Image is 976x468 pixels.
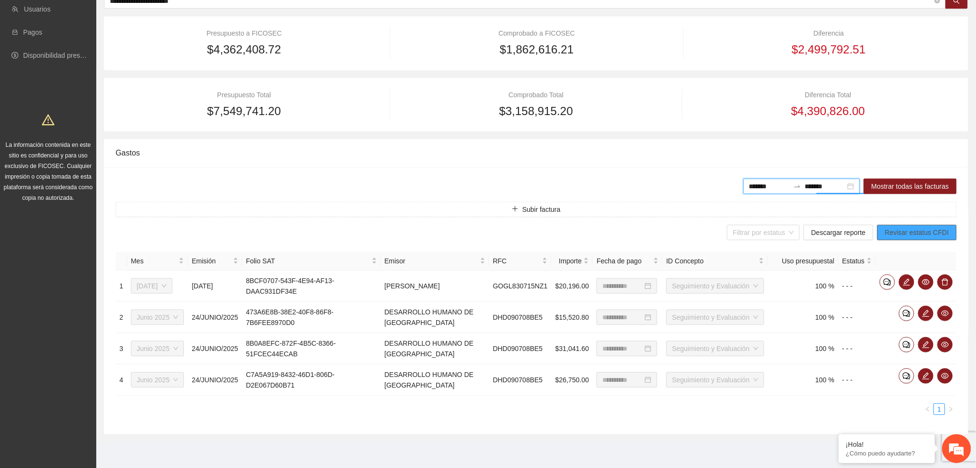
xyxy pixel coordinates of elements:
[489,333,552,364] td: DHD090708BE5
[137,310,179,325] span: Junio 2025
[522,204,560,215] span: Subir factura
[838,333,876,364] td: - - -
[768,252,838,271] th: Uso presupuestal
[899,341,914,349] span: comment
[919,341,933,349] span: edit
[925,406,931,412] span: left
[242,333,381,364] td: 8B0A8EFC-872F-4B5C-8366-51FCEC44ECAB
[700,90,957,100] div: Diferencia Total
[551,333,593,364] td: $31,041.60
[188,252,242,271] th: Emisión
[846,441,928,448] div: ¡Hola!
[768,333,838,364] td: 100 %
[768,271,838,302] td: 100 %
[701,28,957,39] div: Diferencia
[672,373,758,387] span: Seguimiento y Evaluación
[551,271,593,302] td: $20,196.00
[381,271,489,302] td: [PERSON_NAME]
[899,310,914,317] span: comment
[116,364,127,396] td: 4
[880,274,895,290] button: comment
[385,256,478,266] span: Emisor
[408,28,666,39] div: Comprobado a FICOSEC
[922,403,934,415] button: left
[500,40,573,59] span: $1,862,616.21
[945,403,957,415] button: right
[919,372,933,380] span: edit
[597,256,651,266] span: Fecha de pago
[899,278,914,286] span: edit
[945,403,957,415] li: Next Page
[918,368,934,384] button: edit
[131,256,177,266] span: Mes
[899,368,914,384] button: comment
[489,302,552,333] td: DHD090708BE5
[50,49,162,62] div: Chatee con nosotros ahora
[804,225,873,240] button: Descargar reporte
[918,337,934,352] button: edit
[4,142,93,201] span: La información contenida en este sitio es confidencial y para uso exclusivo de FICOSEC. Cualquier...
[794,182,801,190] span: swap-right
[116,139,957,167] div: Gastos
[188,333,242,364] td: 24/JUNIO/2025
[794,182,801,190] span: to
[672,310,758,325] span: Seguimiento y Evaluación
[899,372,914,380] span: comment
[42,114,54,126] span: warning
[842,256,865,266] span: Estatus
[127,252,188,271] th: Mes
[885,227,949,238] span: Revisar estatus CFDI
[937,337,953,352] button: eye
[838,364,876,396] td: - - -
[381,364,489,396] td: DESARROLLO HUMANO DE [GEOGRAPHIC_DATA]
[381,333,489,364] td: DESARROLLO HUMANO DE [GEOGRAPHIC_DATA]
[672,279,758,293] span: Seguimiento y Evaluación
[880,278,895,286] span: comment
[877,225,957,240] button: Revisar estatus CFDI
[551,302,593,333] td: $15,520.80
[899,274,914,290] button: edit
[948,406,954,412] span: right
[116,302,127,333] td: 2
[838,252,876,271] th: Estatus
[551,252,593,271] th: Importe
[899,337,914,352] button: comment
[207,102,281,120] span: $7,549,741.20
[937,368,953,384] button: eye
[938,372,952,380] span: eye
[768,302,838,333] td: 100 %
[56,129,133,226] span: Estamos en línea.
[551,364,593,396] td: $26,750.00
[116,28,373,39] div: Presupuesto a FICOSEC
[937,274,953,290] button: delete
[938,341,952,349] span: eye
[922,403,934,415] li: Previous Page
[593,252,662,271] th: Fecha de pago
[919,310,933,317] span: edit
[23,28,42,36] a: Pagos
[512,206,519,213] span: plus
[493,256,541,266] span: RFC
[499,102,573,120] span: $3,158,915.20
[768,364,838,396] td: 100 %
[934,404,945,415] a: 1
[242,364,381,396] td: C7A5A919-8432-46D1-806D-D2E067D60B71
[489,252,552,271] th: RFC
[188,364,242,396] td: 24/JUNIO/2025
[864,179,957,194] button: Mostrar todas las facturas
[116,271,127,302] td: 1
[242,252,381,271] th: Folio SAT
[381,302,489,333] td: DESARROLLO HUMANO DE [GEOGRAPHIC_DATA]
[408,90,665,100] div: Comprobado Total
[899,306,914,321] button: comment
[555,256,582,266] span: Importe
[792,40,866,59] span: $2,499,792.51
[137,373,179,387] span: Junio 2025
[489,271,552,302] td: GOGL830715NZ1
[242,302,381,333] td: 473A6E8B-38E2-40F8-86F8-7B6FEE8970D0
[192,256,231,266] span: Emisión
[934,403,945,415] li: 1
[666,256,757,266] span: ID Concepto
[137,341,179,356] span: Junio 2025
[5,263,183,297] textarea: Escriba su mensaje y pulse “Intro”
